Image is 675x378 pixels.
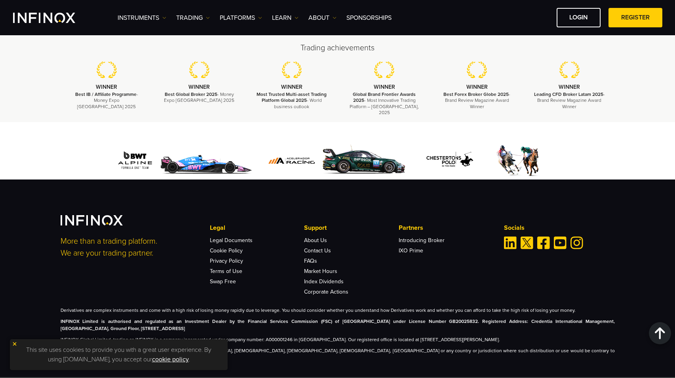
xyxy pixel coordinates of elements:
[61,307,615,314] p: Derivatives are complex instruments and come with a high risk of losing money rapidly due to leve...
[61,336,615,343] p: INFINOX Global Limited, trading as INFINOX is a company incorporated under company number: A00000...
[304,278,344,285] a: Index Dividends
[353,92,416,103] strong: Global Brand Frontier Awards 2025
[346,13,392,23] a: SPONSORSHIPS
[165,92,217,97] strong: Best Global Broker 2025
[504,237,517,249] a: Linkedin
[281,84,302,90] strong: WINNER
[504,223,615,233] p: Socials
[374,84,395,90] strong: WINNER
[210,223,304,233] p: Legal
[304,247,331,254] a: Contact Us
[304,223,398,233] p: Support
[255,92,328,110] p: - World business outlook
[14,343,224,366] p: This site uses cookies to provide you with a great user experience. By using [DOMAIN_NAME], you a...
[304,268,337,275] a: Market Hours
[220,13,262,23] a: PLATFORMS
[176,13,210,23] a: TRADING
[608,8,662,27] a: REGISTER
[570,237,583,249] a: Instagram
[210,258,243,264] a: Privacy Policy
[443,92,509,97] strong: Best Forex Broker Globe 2025
[441,92,513,110] p: - Brand Review Magazine Award Winner
[210,247,243,254] a: Cookie Policy
[533,92,606,110] p: - Brand Review Magazine Award Winner
[257,92,327,103] strong: Most Trusted Multi-asset Trading Platform Global 2025
[399,247,423,254] a: IXO Prime
[61,347,615,361] p: The information on this site is not directed at residents of [GEOGRAPHIC_DATA], [DEMOGRAPHIC_DATA...
[210,237,253,244] a: Legal Documents
[554,237,567,249] a: Youtube
[210,268,242,275] a: Terms of Use
[399,237,445,244] a: Introducing Broker
[557,8,601,27] a: LOGIN
[118,13,166,23] a: Instruments
[75,92,137,97] strong: Best IB / Affiliate Programme
[534,92,603,97] strong: Leading CFD Broker Latam 2025
[559,84,580,90] strong: WINNER
[308,13,337,23] a: ABOUT
[304,288,348,295] a: Corporate Actions
[61,42,615,53] h2: Trading achievements
[521,237,533,249] a: Twitter
[399,223,493,233] p: Partners
[13,13,94,23] a: INFINOX Logo
[163,92,236,103] p: - Money Expo [GEOGRAPHIC_DATA] 2025
[304,258,317,264] a: FAQs
[210,278,236,285] a: Swap Free
[70,92,143,110] p: - Money Expo [GEOGRAPHIC_DATA] 2025
[152,355,189,363] a: cookie policy
[61,319,615,331] strong: INFINOX Limited is authorised and regulated as an Investment Dealer by the Financial Services Com...
[61,235,199,259] p: More than a trading platform. We are your trading partner.
[537,237,550,249] a: Facebook
[96,84,117,90] strong: WINNER
[12,341,17,347] img: yellow close icon
[188,84,210,90] strong: WINNER
[348,92,421,116] p: - Most Innovative Trading Platform – [GEOGRAPHIC_DATA], 2025
[304,237,327,244] a: About Us
[272,13,299,23] a: Learn
[466,84,488,90] strong: WINNER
